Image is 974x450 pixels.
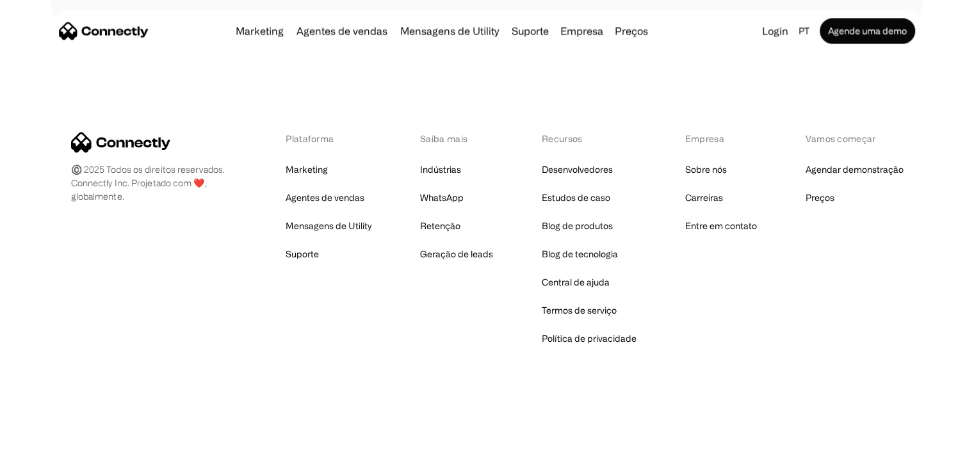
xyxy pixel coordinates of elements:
[395,26,504,36] a: Mensagens de Utility
[420,217,460,235] a: Retenção
[805,189,834,207] a: Preços
[286,189,364,207] a: Agentes de vendas
[507,26,554,36] a: Suporte
[542,217,613,235] a: Blog de produtos
[542,245,618,263] a: Blog de tecnologia
[685,161,727,179] a: Sobre nós
[13,426,77,446] aside: Language selected: Português (Brasil)
[799,22,809,40] div: pt
[59,21,149,40] a: home
[542,273,610,291] a: Central de ajuda
[542,132,637,145] div: Recursos
[26,428,77,446] ul: Language list
[286,245,319,263] a: Suporte
[542,330,637,348] a: Política de privacidade
[757,22,793,40] a: Login
[420,161,461,179] a: Indústrias
[420,132,493,145] div: Saiba mais
[820,18,915,44] a: Agende uma demo
[685,189,723,207] a: Carreiras
[286,132,371,145] div: Plataforma
[805,161,903,179] a: Agendar demonstração
[685,132,757,145] div: Empresa
[291,26,393,36] a: Agentes de vendas
[542,301,617,319] a: Termos de serviço
[286,161,328,179] a: Marketing
[560,22,603,40] div: Empresa
[610,26,653,36] a: Preços
[286,217,371,235] a: Mensagens de Utility
[685,217,757,235] a: Entre em contato
[793,22,817,40] div: pt
[542,161,613,179] a: Desenvolvedores
[556,22,607,40] div: Empresa
[420,245,493,263] a: Geração de leads
[542,189,610,207] a: Estudos de caso
[805,132,903,145] div: Vamos começar
[231,26,289,36] a: Marketing
[420,189,464,207] a: WhatsApp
